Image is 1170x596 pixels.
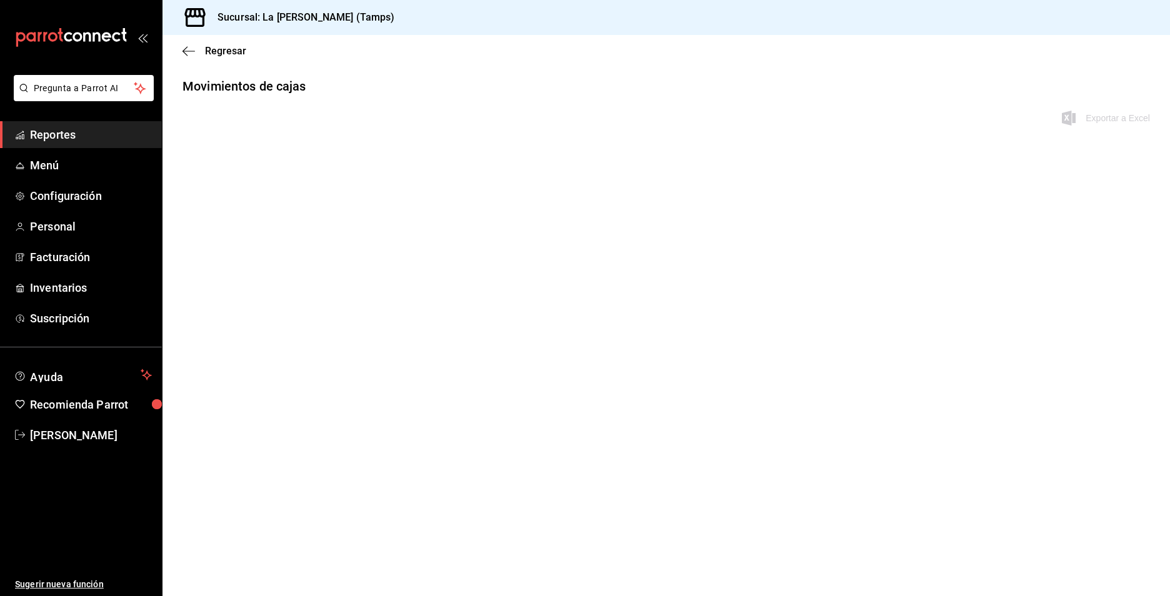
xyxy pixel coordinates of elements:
span: Inventarios [30,279,152,296]
span: Reportes [30,126,152,143]
span: Personal [30,218,152,235]
span: Regresar [205,45,246,57]
span: Recomienda Parrot [30,396,152,413]
div: Movimientos de cajas [182,77,306,96]
h3: Sucursal: La [PERSON_NAME] (Tamps) [207,10,394,25]
span: Menú [30,157,152,174]
button: open_drawer_menu [137,32,147,42]
a: Pregunta a Parrot AI [9,91,154,104]
button: Pregunta a Parrot AI [14,75,154,101]
span: Suscripción [30,310,152,327]
span: Configuración [30,187,152,204]
span: Pregunta a Parrot AI [34,82,134,95]
span: Facturación [30,249,152,266]
span: Ayuda [30,367,136,382]
span: [PERSON_NAME] [30,427,152,444]
span: Sugerir nueva función [15,578,152,591]
button: Regresar [182,45,246,57]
